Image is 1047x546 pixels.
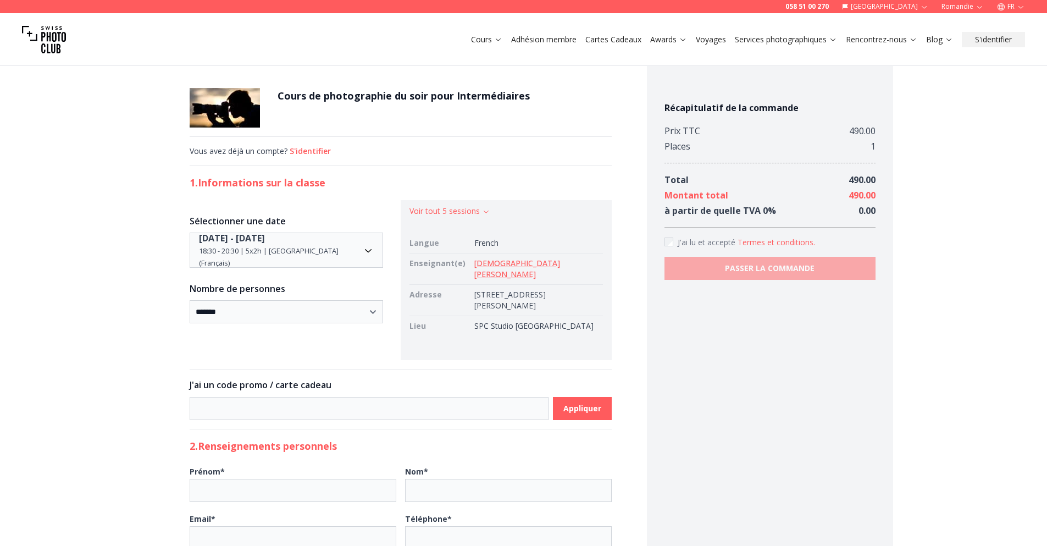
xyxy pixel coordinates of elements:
[409,206,490,217] button: Voir tout 5 sessions
[467,32,507,47] button: Cours
[470,285,603,316] td: [STREET_ADDRESS][PERSON_NAME]
[664,203,776,218] div: à partir de quelle TVA 0 %
[735,34,837,45] a: Services photographiques
[405,514,452,524] b: Téléphone *
[409,316,470,337] td: Lieu
[470,316,603,337] td: SPC Studio [GEOGRAPHIC_DATA]
[190,146,612,157] div: Vous avez déjà un compte?
[470,233,603,253] td: French
[664,172,689,187] div: Total
[471,34,502,45] a: Cours
[691,32,730,47] button: Voyages
[650,34,687,45] a: Awards
[696,34,726,45] a: Voyages
[664,257,876,280] button: PASSER LA COMMANDE
[738,237,815,248] button: Accept termsJ'ai lu et accepté
[849,189,876,201] span: 490.00
[190,88,260,128] img: Cours de photographie du soir pour Intermédiaires
[664,238,673,246] input: Accept terms
[926,34,953,45] a: Blog
[409,253,470,285] td: Enseignant(e)
[846,34,917,45] a: Rencontrez-nous
[585,34,641,45] a: Cartes Cadeaux
[190,282,383,295] h3: Nombre de personnes
[190,479,396,502] input: Prénom*
[190,233,383,268] button: Date
[190,438,612,454] h2: 2. Renseignements personnels
[409,233,470,253] td: Langue
[511,34,577,45] a: Adhésion membre
[190,514,215,524] b: Email *
[409,285,470,316] td: Adresse
[563,403,601,414] b: Appliquer
[553,397,612,420] button: Appliquer
[849,123,876,139] div: 490.00
[190,175,612,190] h2: 1. Informations sur la classe
[278,88,530,103] h1: Cours de photographie du soir pour Intermédiaires
[190,214,383,228] h3: Sélectionner une date
[922,32,957,47] button: Blog
[290,146,331,157] button: S'identifier
[678,237,738,247] span: J'ai lu et accepté
[22,18,66,62] img: Swiss photo club
[849,174,876,186] span: 490.00
[871,139,876,154] div: 1
[190,466,225,477] b: Prénom *
[581,32,646,47] button: Cartes Cadeaux
[962,32,1025,47] button: S'identifier
[841,32,922,47] button: Rencontrez-nous
[405,466,428,477] b: Nom *
[725,263,815,274] b: PASSER LA COMMANDE
[646,32,691,47] button: Awards
[474,258,560,279] a: [DEMOGRAPHIC_DATA][PERSON_NAME]
[785,2,829,11] a: 058 51 00 270
[858,205,876,217] span: 0.00
[190,378,612,391] h3: J'ai un code promo / carte cadeau
[664,139,690,154] div: Places
[730,32,841,47] button: Services photographiques
[664,101,876,114] h4: Récapitulatif de la commande
[664,187,728,203] div: Montant total
[664,123,700,139] div: Prix TTC
[507,32,581,47] button: Adhésion membre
